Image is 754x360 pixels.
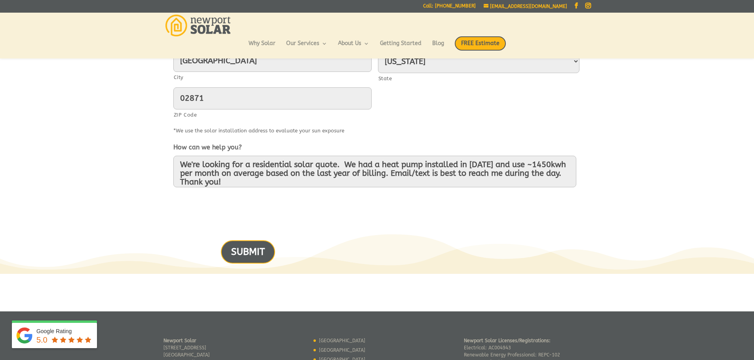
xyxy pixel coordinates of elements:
strong: Newport Solar Licenses/Registrations: [464,338,551,343]
a: Blog [432,41,444,54]
span: 5.0 [36,335,47,344]
iframe: reCAPTCHA [173,197,294,228]
a: [EMAIL_ADDRESS][DOMAIN_NAME] [484,4,567,9]
label: ZIP Code [174,110,372,120]
strong: Newport Solar [163,338,196,343]
p: [STREET_ADDRESS] [GEOGRAPHIC_DATA] [163,337,218,358]
a: FREE Estimate [455,36,506,58]
div: Google Rating [36,327,93,335]
span: FREE Estimate [455,36,506,51]
a: Why Solar [249,41,275,54]
a: [GEOGRAPHIC_DATA] [319,338,365,343]
a: Getting Started [380,41,422,54]
div: *We use the solar installation address to evaluate your sun exposure [173,124,581,136]
a: Our Services [286,41,327,54]
img: Newport Solar | Solar Energy Optimized. [165,15,231,36]
label: State [378,74,579,84]
a: [GEOGRAPHIC_DATA] [319,347,365,353]
label: How can we help you? [173,143,242,152]
input: SUBMIT [221,240,275,264]
label: City [174,72,372,83]
a: About Us [338,41,369,54]
a: Call: [PHONE_NUMBER] [423,4,476,12]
